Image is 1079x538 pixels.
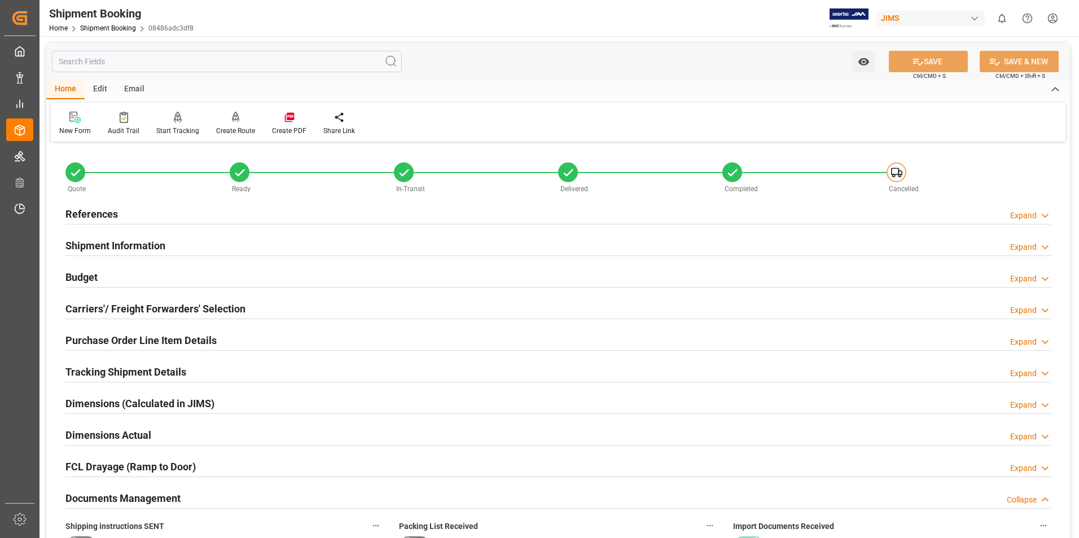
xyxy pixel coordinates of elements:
div: Start Tracking [156,126,199,136]
h2: Documents Management [65,491,181,506]
div: Collapse [1007,494,1037,506]
span: Packing List Received [399,521,478,532]
a: Shipment Booking [80,24,136,32]
h2: Dimensions (Calculated in JIMS) [65,396,214,411]
button: Import Documents Received [1036,518,1051,533]
div: Expand [1010,273,1037,285]
div: Expand [1010,305,1037,316]
div: New Form [59,126,91,136]
div: Expand [1010,431,1037,443]
span: Import Documents Received [733,521,834,532]
img: Exertis%20JAM%20-%20Email%20Logo.jpg_1722504956.jpg [830,8,869,28]
h2: Budget [65,270,98,285]
span: In-Transit [396,185,425,193]
a: Home [49,24,68,32]
button: open menu [852,51,875,72]
span: Ctrl/CMD + Shift + S [995,72,1045,80]
button: Help Center [1015,6,1040,31]
h2: Shipment Information [65,238,165,253]
div: JIMS [876,10,985,27]
button: SAVE & NEW [980,51,1059,72]
h2: FCL Drayage (Ramp to Door) [65,459,196,474]
div: Email [116,80,153,99]
div: Expand [1010,462,1037,474]
button: SAVE [889,51,968,72]
span: Cancelled [889,185,919,193]
div: Edit [85,80,116,99]
span: Ready [232,185,251,193]
div: Expand [1010,241,1037,253]
span: Completed [725,185,758,193]
input: Search Fields [52,51,402,72]
div: Create Route [216,126,255,136]
span: Ctrl/CMD + S [913,72,946,80]
div: Expand [1010,399,1037,411]
button: Packing List Received [703,518,717,533]
div: Shipment Booking [49,5,194,22]
span: Shipping instructions SENT [65,521,164,532]
div: Expand [1010,368,1037,380]
div: Home [46,80,85,99]
h2: Purchase Order Line Item Details [65,333,217,348]
h2: Tracking Shipment Details [65,364,186,380]
span: Quote [68,185,86,193]
div: Create PDF [272,126,306,136]
div: Expand [1010,336,1037,348]
h2: References [65,206,118,222]
button: Shipping instructions SENT [369,518,383,533]
div: Audit Trail [108,126,139,136]
h2: Dimensions Actual [65,427,151,443]
div: Share Link [323,126,355,136]
button: show 0 new notifications [989,6,1015,31]
div: Expand [1010,210,1037,222]
h2: Carriers'/ Freight Forwarders' Selection [65,301,245,316]
span: Delivered [560,185,588,193]
button: JIMS [876,7,989,29]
